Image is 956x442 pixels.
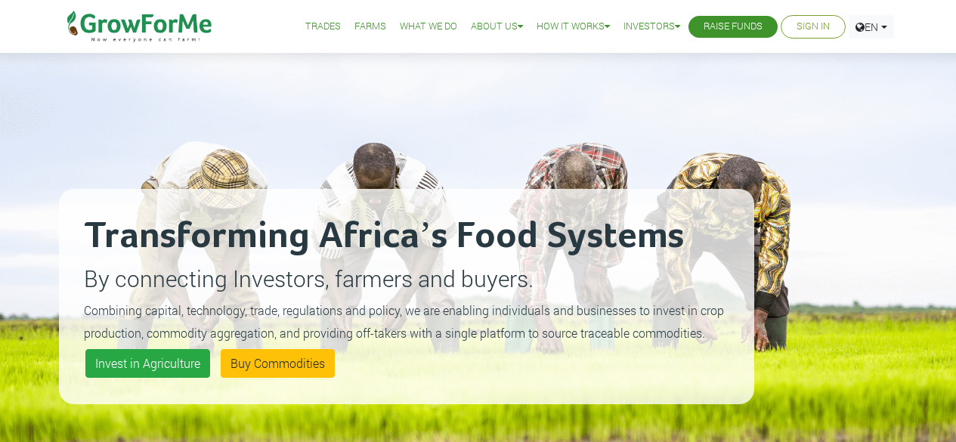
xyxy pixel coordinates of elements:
a: Sign In [797,19,830,35]
a: Raise Funds [704,19,763,35]
small: Combining capital, technology, trade, regulations and policy, we are enabling individuals and bus... [84,302,724,341]
a: What We Do [400,19,457,35]
a: How it Works [537,19,610,35]
a: About Us [471,19,523,35]
a: Investors [623,19,680,35]
a: EN [849,15,894,39]
a: Trades [305,19,341,35]
a: Invest in Agriculture [85,349,210,378]
p: By connecting Investors, farmers and buyers. [84,261,729,295]
a: Farms [354,19,386,35]
h2: Transforming Africa’s Food Systems [84,214,729,259]
a: Buy Commodities [221,349,335,378]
